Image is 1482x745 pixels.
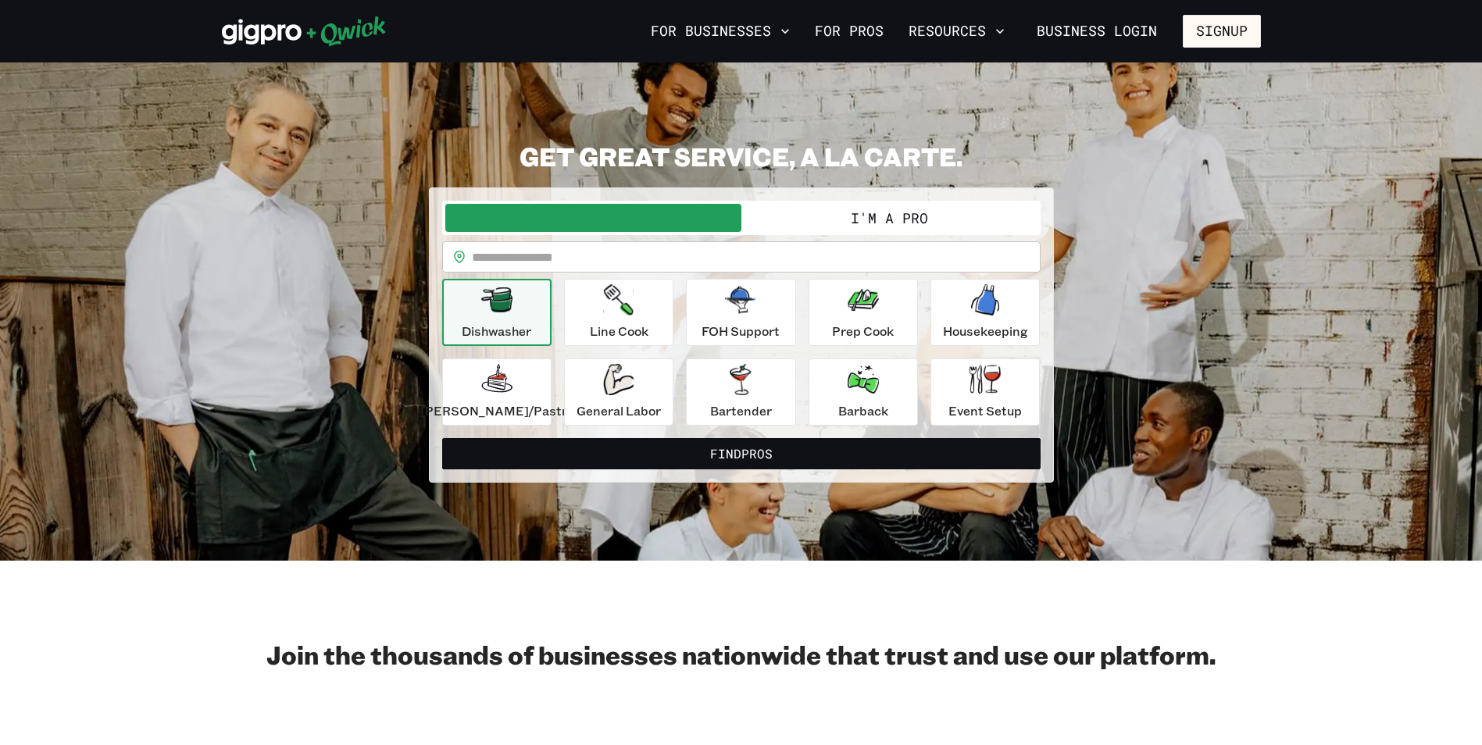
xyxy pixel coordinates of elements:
[1023,15,1170,48] a: Business Login
[222,639,1261,670] h2: Join the thousands of businesses nationwide that trust and use our platform.
[564,279,673,346] button: Line Cook
[686,279,795,346] button: FOH Support
[590,322,648,340] p: Line Cook
[832,322,894,340] p: Prep Cook
[930,279,1040,346] button: Housekeeping
[741,204,1037,232] button: I'm a Pro
[577,401,661,420] p: General Labor
[564,358,673,426] button: General Labor
[429,141,1054,172] h2: GET GREAT SERVICE, A LA CARTE.
[686,358,795,426] button: Bartender
[943,322,1028,340] p: Housekeeping
[645,18,796,45] button: For Businesses
[902,18,1011,45] button: Resources
[809,358,918,426] button: Barback
[710,401,772,420] p: Bartender
[809,279,918,346] button: Prep Cook
[442,358,552,426] button: [PERSON_NAME]/Pastry
[442,438,1041,469] button: FindPros
[1183,15,1261,48] button: Signup
[462,322,531,340] p: Dishwasher
[838,401,888,420] p: Barback
[442,279,552,346] button: Dishwasher
[809,18,890,45] a: For Pros
[420,401,573,420] p: [PERSON_NAME]/Pastry
[930,358,1040,426] button: Event Setup
[702,322,780,340] p: FOH Support
[948,401,1022,420] p: Event Setup
[445,204,741,232] button: I'm a Business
